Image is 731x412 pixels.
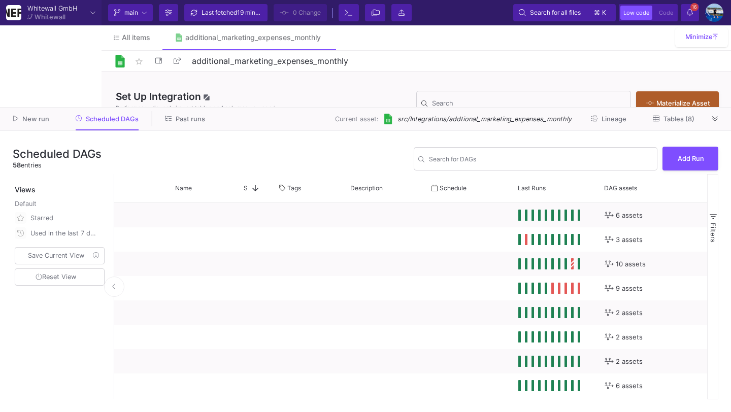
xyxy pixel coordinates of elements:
button: Code [656,6,676,20]
span: Lineage [602,115,626,123]
span: Reset View [36,273,76,281]
span: 16 [690,3,699,11]
span: 9 assets [616,277,643,300]
span: Schedule [440,184,467,192]
button: Starred [13,211,107,226]
span: k [602,7,606,19]
div: Whitewall [35,14,65,20]
input: Search... [429,157,653,164]
div: Set Up Integration [114,89,416,117]
button: ⌘k [591,7,610,19]
img: YZ4Yr8zUCx6JYM5gIgaTIQYeTXdcwQjnYC8iZtTV.png [6,5,21,20]
div: additional_marketing_expenses_monthly [185,33,321,42]
span: All items [122,33,150,42]
button: Materialize Asset [636,91,719,115]
span: Search for all files [530,5,581,20]
div: Whitewall GmbH [27,5,77,12]
span: Name [175,184,192,192]
input: Search for Tables, Columns, etc. [432,101,626,109]
h3: Scheduled DAGs [13,147,102,160]
button: Reset View [15,268,105,286]
div: Materialize Asset [646,98,704,108]
button: Search for all files⌘k [513,4,616,21]
div: Default [15,199,107,211]
div: Last fetched [202,5,262,20]
span: 2 assets [616,350,643,373]
span: Performance tip: only import tables and columns you need [116,104,276,113]
span: Last Runs [518,184,546,192]
img: [Legacy] Google Sheets [383,114,393,124]
span: Add Run [678,155,704,162]
span: 58 [13,161,21,169]
span: 19 minutes ago [237,9,280,16]
img: AEdFTp4_RXFoBzJxSaYPMZp7Iyigz82078j9C0hFtL5t=s96-c [705,4,723,22]
span: Scheduled DAGs [86,115,139,123]
span: 10 assets [616,252,646,276]
mat-icon: star_border [133,55,145,67]
span: Low code [623,9,649,16]
span: 3 assets [616,228,643,252]
span: Current asset: [335,114,379,124]
button: Last fetched19 minutes ago [184,4,268,21]
img: Logo [114,55,126,67]
span: Tags [287,184,301,192]
button: Lineage [579,111,639,127]
div: Used in the last 7 days [30,226,98,241]
button: Past runs [153,111,217,127]
button: main [108,4,153,21]
img: Tab icon [175,33,183,42]
button: 16 [681,4,699,21]
span: Filters [709,223,717,243]
span: main [124,5,138,20]
div: entries [13,160,102,170]
span: ⌘ [594,7,600,19]
span: DAG assets [604,184,637,192]
span: New run [22,115,49,123]
span: 2 assets [616,301,643,325]
span: 6 assets [616,203,643,227]
span: src/Integrations/addtional_marketing_expenses_monthly [397,114,572,124]
span: Code [659,9,673,16]
button: Low code [620,6,652,20]
button: Used in the last 7 days [13,226,107,241]
button: New run [1,111,61,127]
span: 2 assets [616,325,643,349]
div: Starred [30,211,98,226]
div: Views [13,174,109,195]
span: Save Current View [28,252,84,259]
span: Description [350,184,383,192]
span: Past runs [176,115,205,123]
button: Add Run [662,147,718,170]
button: Tables (8) [641,111,707,127]
span: Tables (8) [663,115,694,123]
button: Scheduled DAGs [63,111,151,127]
span: Star [244,184,247,192]
span: 6 assets [616,374,643,398]
button: Save Current View [15,247,105,264]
